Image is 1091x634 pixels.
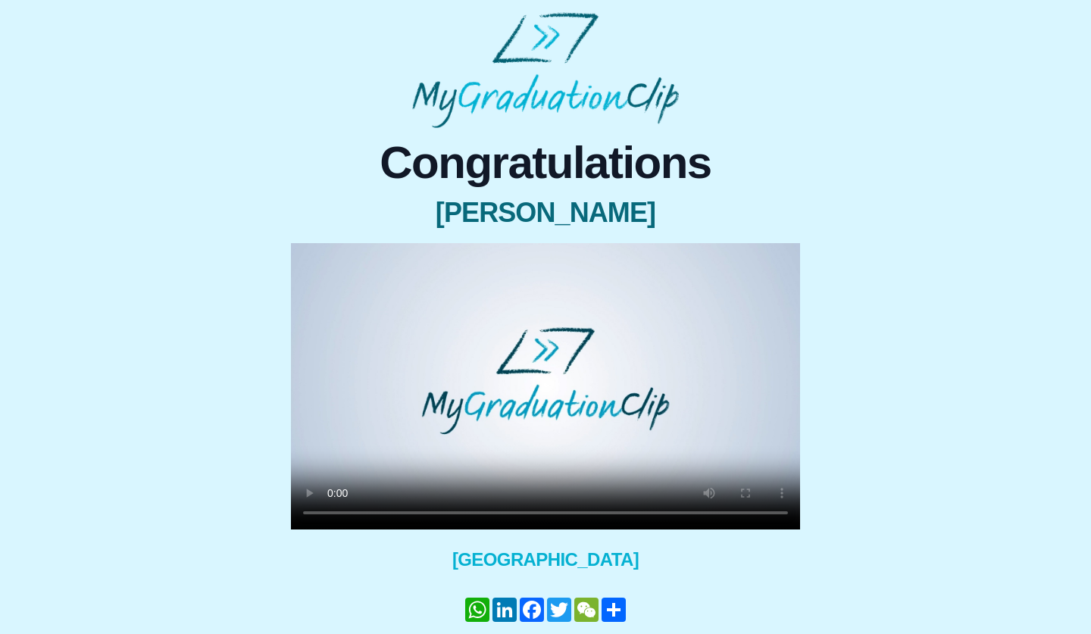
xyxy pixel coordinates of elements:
a: WeChat [573,598,600,622]
a: LinkedIn [491,598,518,622]
a: Facebook [518,598,545,622]
span: [GEOGRAPHIC_DATA] [291,548,800,572]
a: Share [600,598,627,622]
span: [PERSON_NAME] [291,198,800,228]
img: MyGraduationClip [412,12,679,128]
a: WhatsApp [464,598,491,622]
a: Twitter [545,598,573,622]
span: Congratulations [291,140,800,186]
